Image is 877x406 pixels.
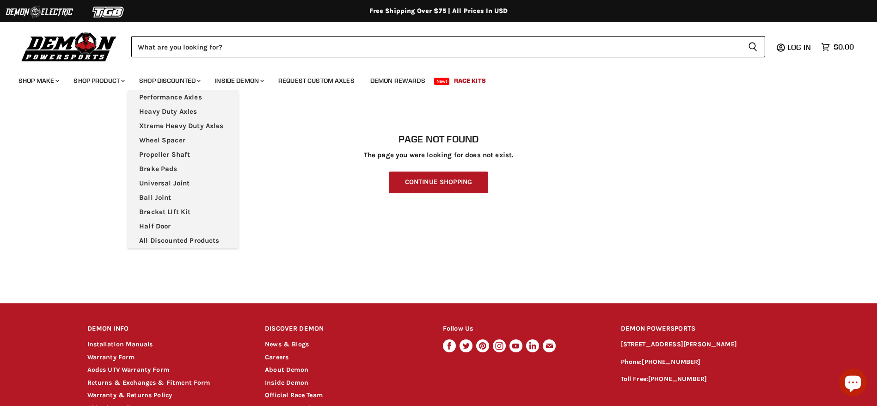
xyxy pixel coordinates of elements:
[87,391,172,399] a: Warranty & Returns Policy
[67,71,130,90] a: Shop Product
[642,358,700,366] a: [PHONE_NUMBER]
[87,318,248,340] h2: DEMON INFO
[5,3,74,21] img: Demon Electric Logo 2
[128,90,239,105] a: Performance Axles
[131,36,765,57] form: Product
[363,71,432,90] a: Demon Rewards
[648,375,707,383] a: [PHONE_NUMBER]
[265,379,308,387] a: Inside Demon
[621,374,790,385] p: Toll Free:
[783,43,816,51] a: Log in
[265,353,288,361] a: Careers
[621,318,790,340] h2: DEMON POWERSPORTS
[265,340,309,348] a: News & Blogs
[621,339,790,350] p: [STREET_ADDRESS][PERSON_NAME]
[132,71,206,90] a: Shop Discounted
[128,205,239,219] a: Bracket LIft Kit
[12,71,65,90] a: Shop Make
[787,43,811,52] span: Log in
[131,36,741,57] input: Search
[128,176,239,191] a: Universal Joint
[447,71,493,90] a: Race Kits
[12,68,852,90] ul: Main menu
[128,234,239,248] a: All Discounted Products
[128,119,239,133] a: Xtreme Heavy Duty Axles
[265,391,323,399] a: Official Race Team
[834,43,854,51] span: $0.00
[434,78,450,85] span: New!
[87,353,135,361] a: Warranty Form
[87,134,790,145] h1: Page not found
[128,133,239,148] a: Wheel Spacer
[128,148,239,162] a: Propeller Shaft
[74,3,143,21] img: TGB Logo 2
[271,71,362,90] a: Request Custom Axles
[87,366,169,374] a: Aodes UTV Warranty Form
[128,219,239,234] a: Half Door
[87,340,153,348] a: Installation Manuals
[836,369,870,399] inbox-online-store-chat: Shopify online store chat
[208,71,270,90] a: Inside Demon
[87,379,210,387] a: Returns & Exchanges & Fitment Form
[816,40,859,54] a: $0.00
[389,172,488,193] a: Continue Shopping
[443,318,603,340] h2: Follow Us
[265,366,308,374] a: About Demon
[128,105,239,119] a: Heavy Duty Axles
[128,90,239,248] ul: Main menu
[87,151,790,159] p: The page you were looking for does not exist.
[621,357,790,368] p: Phone:
[128,191,239,205] a: Ball Joint
[128,162,239,176] a: Brake Pads
[741,36,765,57] button: Search
[265,318,425,340] h2: DISCOVER DEMON
[69,7,809,15] div: Free Shipping Over $75 | All Prices In USD
[18,30,120,63] img: Demon Powersports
